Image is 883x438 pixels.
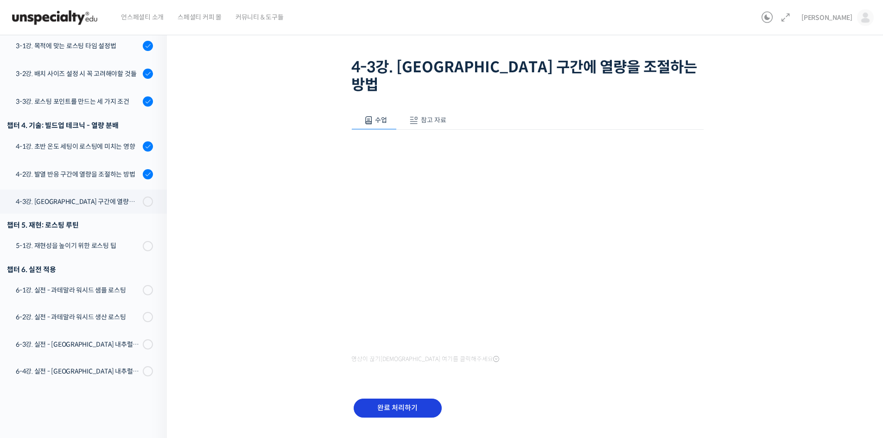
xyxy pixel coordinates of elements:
span: 수업 [375,116,387,124]
span: 대화 [85,308,96,316]
div: 챕터 6. 실전 적용 [7,263,153,276]
a: 설정 [120,294,178,317]
div: 4-3강. [GEOGRAPHIC_DATA] 구간에 열량을 조절하는 방법 [16,197,140,207]
div: 6-1강. 실전 - 과테말라 워시드 샘플 로스팅 [16,285,140,295]
input: 완료 처리하기 [354,399,442,418]
span: 홈 [29,308,35,315]
span: 영상이 끊기[DEMOGRAPHIC_DATA] 여기를 클릭해주세요 [351,355,499,363]
div: 6-4강. 실전 - [GEOGRAPHIC_DATA] 내추럴 생산 로스팅 [16,366,140,376]
a: 대화 [61,294,120,317]
span: [PERSON_NAME] [801,13,852,22]
div: 4-2강. 발열 반응 구간에 열량을 조절하는 방법 [16,169,140,179]
a: 홈 [3,294,61,317]
div: 3-2강. 배치 사이즈 설정 시 꼭 고려해야할 것들 [16,69,140,79]
div: 4-1강. 초반 온도 세팅이 로스팅에 미치는 영향 [16,141,140,152]
span: 설정 [143,308,154,315]
div: 6-2강. 실전 - 과테말라 워시드 생산 로스팅 [16,312,140,322]
h1: 4-3강. [GEOGRAPHIC_DATA] 구간에 열량을 조절하는 방법 [351,58,704,94]
div: 챕터 4. 기술: 빌드업 테크닉 - 열량 분배 [7,119,153,132]
div: 5-1강. 재현성을 높이기 위한 로스팅 팁 [16,241,140,251]
div: 3-1강. 목적에 맞는 로스팅 타임 설정법 [16,41,140,51]
div: 3-3강. 로스팅 포인트를 만드는 세 가지 조건 [16,96,140,107]
div: 챕터 5. 재현: 로스팅 루틴 [7,219,153,231]
span: 참고 자료 [421,116,446,124]
div: 6-3강. 실전 - [GEOGRAPHIC_DATA] 내추럴 샘플 로스팅 [16,339,140,349]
